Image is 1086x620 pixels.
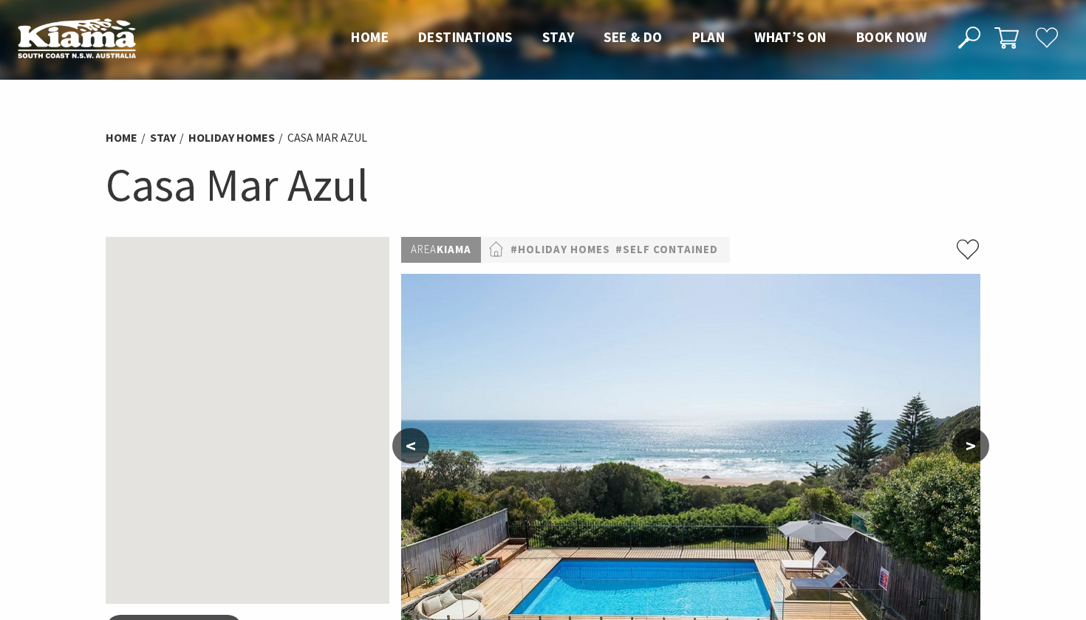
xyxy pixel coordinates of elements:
button: > [952,428,989,464]
span: What’s On [754,28,827,46]
span: Destinations [418,28,513,46]
h1: Casa Mar Azul [106,155,980,215]
nav: Main Menu [336,26,941,50]
p: Kiama [401,237,481,263]
li: Casa Mar Azul [287,128,367,148]
a: Stay [150,130,176,145]
span: Area [411,242,437,256]
span: Book now [856,28,926,46]
img: Kiama Logo [18,18,136,58]
a: Holiday Homes [188,130,275,145]
span: Home [351,28,389,46]
span: See & Do [604,28,662,46]
button: < [392,428,429,464]
a: #Holiday Homes [510,241,610,259]
span: Stay [542,28,575,46]
a: #Self Contained [615,241,718,259]
span: Plan [692,28,725,46]
a: Home [106,130,137,145]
